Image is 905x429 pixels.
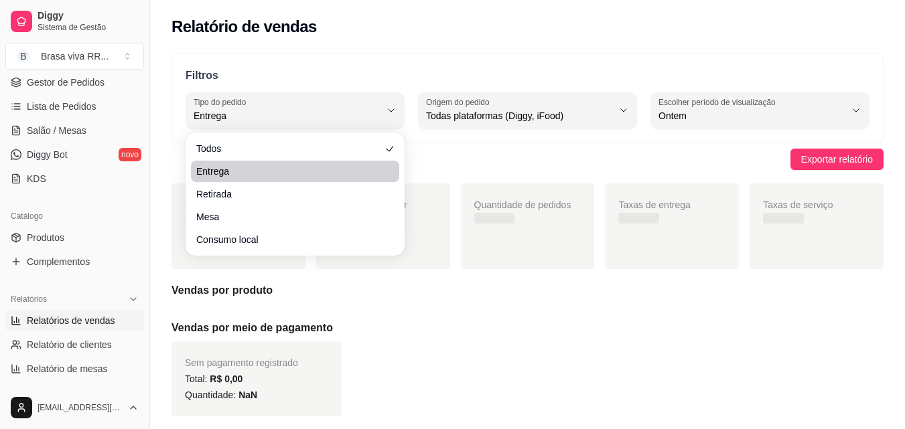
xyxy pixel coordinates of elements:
span: Relatórios de vendas [27,314,115,327]
span: Entrega [194,109,380,122]
span: Taxas de entrega [618,199,690,210]
span: Mesa [196,210,380,224]
span: Sem pagamento registrado [185,357,298,368]
label: Origem do pedido [426,96,494,108]
span: Quantidade: [185,390,257,400]
span: Retirada [196,187,380,201]
h5: Vendas por produto [171,282,884,298]
label: Tipo do pedido [194,96,251,108]
span: NaN [238,390,257,400]
span: Taxas de serviço [763,199,833,210]
label: Escolher período de visualização [658,96,780,108]
span: Relatório de mesas [27,362,108,375]
div: Catálogo [5,205,144,227]
span: Entrega [196,165,380,178]
span: Total vendido [185,199,240,210]
span: Relatório de clientes [27,338,112,351]
span: Relatórios [11,294,47,305]
p: Filtros [186,68,869,84]
span: Quantidade de pedidos [474,199,571,210]
span: Diggy Bot [27,148,68,161]
span: Lista de Pedidos [27,100,96,113]
span: Diggy [38,10,139,22]
span: Total: [185,373,242,384]
span: Salão / Mesas [27,124,86,137]
span: Gestor de Pedidos [27,76,105,89]
span: Todas plataformas (Diggy, iFood) [426,109,613,122]
div: Brasa viva RR ... [41,50,109,63]
button: Select a team [5,43,144,70]
span: Exportar relatório [801,152,873,167]
span: Complementos [27,255,90,268]
span: Média de valor por transação [330,199,407,226]
span: Produtos [27,231,64,244]
h5: Vendas por meio de pagamento [171,320,884,336]
span: B [17,50,30,63]
h2: Relatório de vendas [171,16,317,37]
span: Ontem [658,109,845,122]
span: Consumo local [196,233,380,246]
span: KDS [27,172,46,185]
span: Sistema de Gestão [38,22,139,33]
span: Todos [196,142,380,155]
span: R$ 0,00 [210,373,242,384]
span: [EMAIL_ADDRESS][DOMAIN_NAME] [38,402,123,413]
